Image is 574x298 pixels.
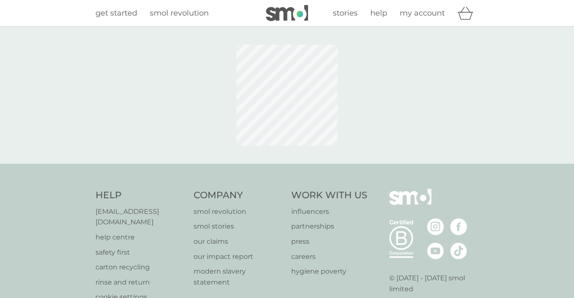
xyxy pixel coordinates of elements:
div: basket [457,5,478,21]
a: press [291,236,367,247]
a: rinse and return [96,277,185,288]
a: smol revolution [150,7,209,19]
span: stories [333,8,358,18]
img: smol [389,189,431,218]
a: carton recycling [96,262,185,273]
a: smol stories [194,221,283,232]
a: [EMAIL_ADDRESS][DOMAIN_NAME] [96,206,185,228]
img: visit the smol Facebook page [450,218,467,235]
a: modern slavery statement [194,266,283,287]
h4: Work With Us [291,189,367,202]
img: visit the smol Instagram page [427,218,444,235]
a: influencers [291,206,367,217]
a: stories [333,7,358,19]
a: smol revolution [194,206,283,217]
span: help [370,8,387,18]
img: visit the smol Youtube page [427,242,444,259]
span: smol revolution [150,8,209,18]
a: hygiene poverty [291,266,367,277]
a: our claims [194,236,283,247]
h4: Company [194,189,283,202]
a: get started [96,7,137,19]
a: our impact report [194,251,283,262]
a: my account [400,7,445,19]
a: help [370,7,387,19]
img: smol [266,5,308,21]
a: help centre [96,232,185,243]
a: careers [291,251,367,262]
h4: Help [96,189,185,202]
span: get started [96,8,137,18]
p: © [DATE] - [DATE] smol limited [389,273,479,294]
a: partnerships [291,221,367,232]
img: visit the smol Tiktok page [450,242,467,259]
a: safety first [96,247,185,258]
span: my account [400,8,445,18]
